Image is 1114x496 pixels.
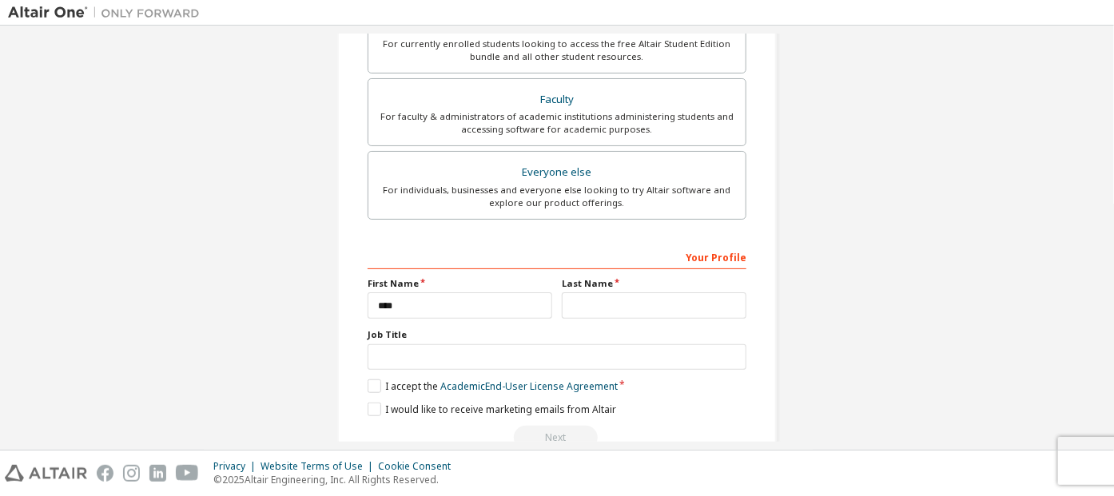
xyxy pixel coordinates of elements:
[123,465,140,482] img: instagram.svg
[97,465,113,482] img: facebook.svg
[378,460,460,473] div: Cookie Consent
[368,328,746,341] label: Job Title
[378,89,736,111] div: Faculty
[440,379,618,393] a: Academic End-User License Agreement
[562,277,746,290] label: Last Name
[213,473,460,486] p: © 2025 Altair Engineering, Inc. All Rights Reserved.
[149,465,166,482] img: linkedin.svg
[176,465,199,482] img: youtube.svg
[368,277,552,290] label: First Name
[261,460,378,473] div: Website Terms of Use
[378,161,736,184] div: Everyone else
[378,110,736,136] div: For faculty & administrators of academic institutions administering students and accessing softwa...
[213,460,261,473] div: Privacy
[5,465,87,482] img: altair_logo.svg
[368,403,616,416] label: I would like to receive marketing emails from Altair
[368,426,746,450] div: Read and acccept EULA to continue
[378,184,736,209] div: For individuals, businesses and everyone else looking to try Altair software and explore our prod...
[8,5,208,21] img: Altair One
[368,244,746,269] div: Your Profile
[378,38,736,63] div: For currently enrolled students looking to access the free Altair Student Edition bundle and all ...
[368,379,618,393] label: I accept the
